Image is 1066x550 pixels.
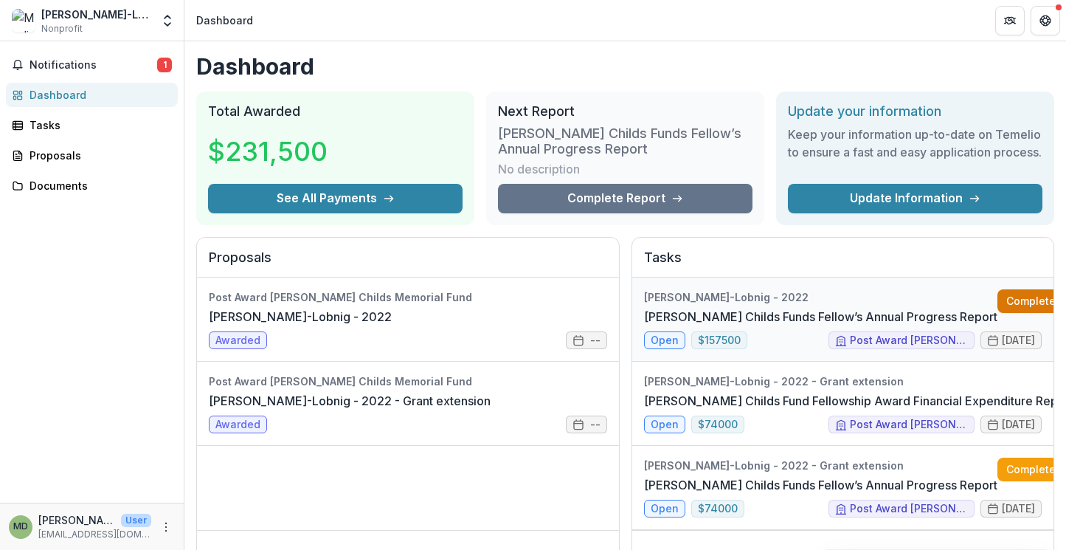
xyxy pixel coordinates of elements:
[498,184,752,213] a: Complete Report
[6,113,178,137] a: Tasks
[41,22,83,35] span: Nonprofit
[788,126,1042,161] h3: Keep your information up-to-date on Temelio to ensure a fast and easy application process.
[12,9,35,32] img: Marlis Denk-Lobnig
[157,58,172,72] span: 1
[788,184,1042,213] a: Update Information
[38,528,151,541] p: [EMAIL_ADDRESS][DOMAIN_NAME]
[209,250,607,278] h2: Proposals
[190,10,259,31] nav: breadcrumb
[6,173,178,198] a: Documents
[196,53,1054,80] h1: Dashboard
[498,126,752,157] h3: [PERSON_NAME] Childs Funds Fellow’s Annual Progress Report
[13,522,28,532] div: Marlis Denk-Lobnig
[6,83,178,107] a: Dashboard
[30,148,166,163] div: Proposals
[6,143,178,168] a: Proposals
[644,250,1042,278] h2: Tasks
[1031,6,1060,35] button: Get Help
[196,13,253,28] div: Dashboard
[157,6,178,35] button: Open entity switcher
[644,308,997,326] a: [PERSON_NAME] Childs Funds Fellow’s Annual Progress Report
[788,103,1042,120] h2: Update your information
[208,103,463,120] h2: Total Awarded
[209,392,491,410] a: [PERSON_NAME]-Lobnig - 2022 - Grant extension
[157,518,175,536] button: More
[498,103,752,120] h2: Next Report
[38,512,115,528] p: [PERSON_NAME]-Lobnig
[41,7,151,22] div: [PERSON_NAME]-Lobnig
[995,6,1025,35] button: Partners
[209,308,392,326] a: [PERSON_NAME]-Lobnig - 2022
[30,87,166,103] div: Dashboard
[30,117,166,133] div: Tasks
[208,184,463,213] button: See All Payments
[30,178,166,193] div: Documents
[498,160,580,178] p: No description
[208,131,328,171] h3: $231,500
[6,53,178,77] button: Notifications1
[644,476,997,494] a: [PERSON_NAME] Childs Funds Fellow’s Annual Progress Report
[121,514,151,527] p: User
[30,59,157,72] span: Notifications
